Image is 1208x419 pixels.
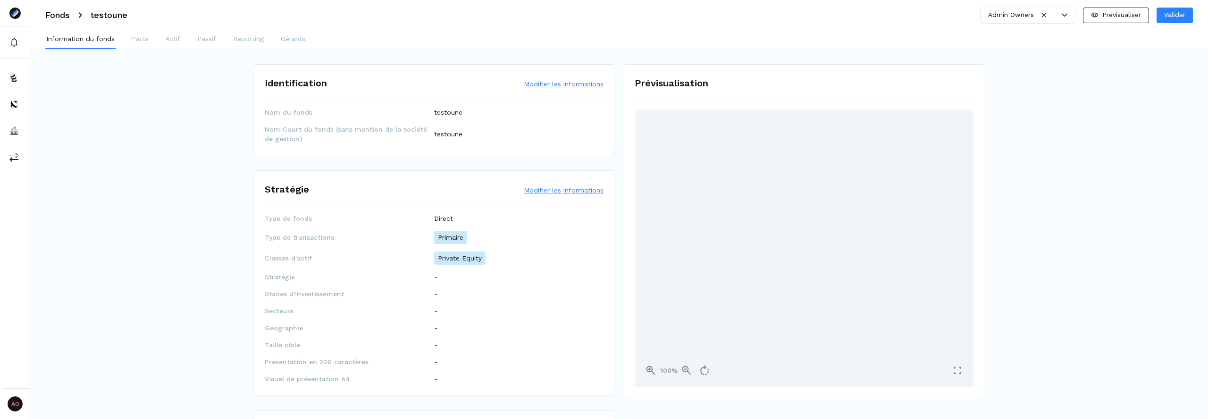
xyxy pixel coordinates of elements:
[46,34,115,44] p: Information du fonds
[1157,8,1193,23] button: Valider
[1083,8,1149,23] button: Prévisualiser
[265,340,434,350] span: Taille cible
[265,108,434,117] span: Nom du fonds
[2,67,28,89] button: funds
[434,231,467,244] p: Primaire
[265,374,434,384] span: Visuel de présentation A4
[524,79,604,89] button: Modifier les informations
[9,73,19,83] img: funds
[524,185,604,195] button: Modifier les informations
[265,306,434,316] span: Secteurs
[434,340,437,350] p: -
[434,289,437,299] p: -
[434,129,462,139] p: testoune
[2,119,28,142] button: asset-managers
[265,323,434,333] span: Géographie
[45,30,116,49] button: Information du fonds
[8,396,23,411] span: AO
[2,146,28,168] button: commissions
[265,125,434,143] span: Nom Court du fonds (sans mention de la société de gestion)
[196,30,217,49] button: Passif
[434,272,437,282] p: -
[434,357,437,367] p: -
[265,76,327,90] h1: Identification
[131,30,149,49] button: Parts
[280,30,306,49] button: Gérants
[265,182,309,196] h1: Stratégie
[265,253,434,263] span: Classes d'actif
[164,30,181,49] button: Actif
[1164,10,1185,20] p: Valider
[434,251,486,265] p: Private Equity
[434,214,453,223] p: Direct
[281,34,305,44] p: Gérants
[233,34,264,44] p: Reporting
[232,30,265,49] button: Reporting
[197,34,216,44] p: Passif
[91,11,127,19] h3: testoune
[434,306,437,316] p: -
[434,374,437,384] p: -
[265,272,434,282] span: Stratégie
[265,233,434,242] span: Type de transactions
[434,108,462,117] p: testoune
[265,214,434,223] span: Type de fonds
[132,34,148,44] p: Parts
[9,100,19,109] img: distributors
[2,93,28,116] button: distributors
[165,34,180,44] p: Actif
[9,126,19,135] img: asset-managers
[434,323,437,333] p: -
[635,76,973,90] h1: Prévisualisation
[1102,10,1141,20] p: Prévisualiser
[988,10,1034,20] div: Admin Owners
[265,289,434,299] span: Stades d'investissement
[265,357,434,367] span: Présentation en 230 caractères
[9,152,19,162] img: commissions
[45,11,70,19] h3: Fonds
